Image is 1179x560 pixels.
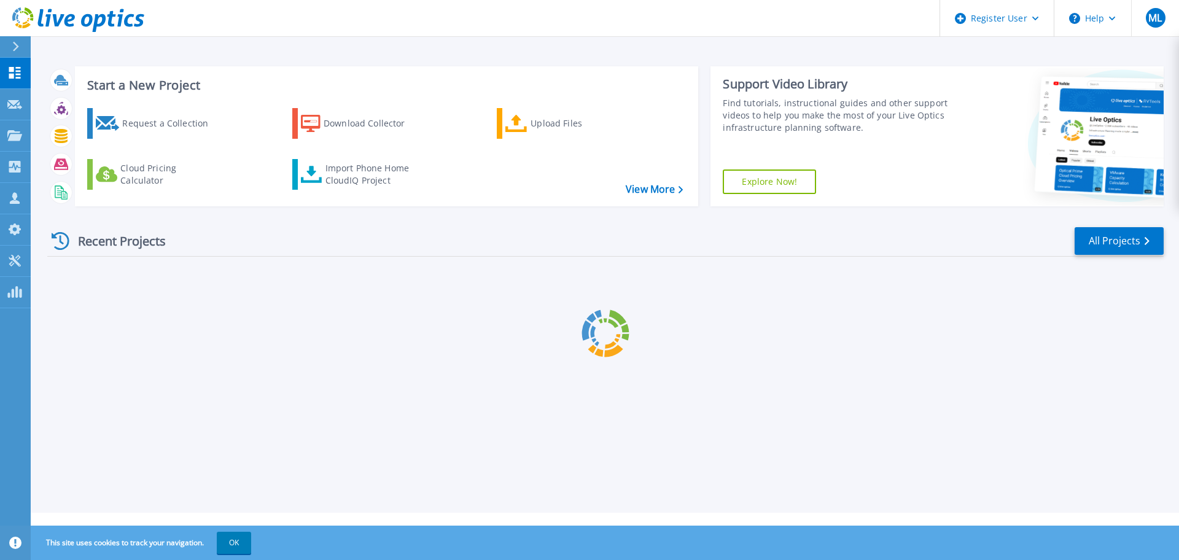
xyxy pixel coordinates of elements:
[1148,13,1162,23] span: ML
[1075,227,1164,255] a: All Projects
[122,111,220,136] div: Request a Collection
[87,108,224,139] a: Request a Collection
[325,162,421,187] div: Import Phone Home CloudIQ Project
[47,226,182,256] div: Recent Projects
[723,169,816,194] a: Explore Now!
[120,162,219,187] div: Cloud Pricing Calculator
[217,532,251,554] button: OK
[723,97,954,134] div: Find tutorials, instructional guides and other support videos to help you make the most of your L...
[87,159,224,190] a: Cloud Pricing Calculator
[626,184,683,195] a: View More
[34,532,251,554] span: This site uses cookies to track your navigation.
[87,79,683,92] h3: Start a New Project
[497,108,634,139] a: Upload Files
[292,108,429,139] a: Download Collector
[723,76,954,92] div: Support Video Library
[531,111,629,136] div: Upload Files
[324,111,422,136] div: Download Collector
